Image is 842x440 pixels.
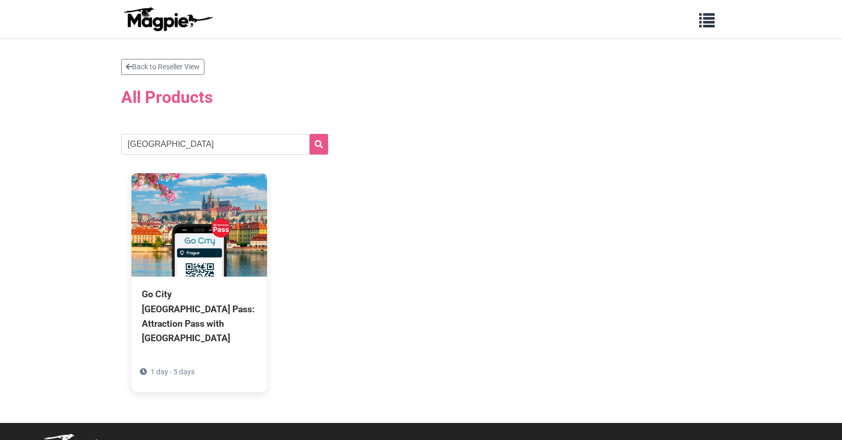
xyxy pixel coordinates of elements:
h2: All Products [121,81,721,113]
img: Go City Prague Pass: Attraction Pass with Prague Castle [131,173,267,277]
input: Search products... [121,134,328,155]
img: logo-ab69f6fb50320c5b225c76a69d11143b.png [121,7,214,32]
div: Go City [GEOGRAPHIC_DATA] Pass: Attraction Pass with [GEOGRAPHIC_DATA] [142,287,257,345]
span: 1 day - 5 days [151,368,195,376]
a: Back to Reseller View [121,59,204,75]
a: Go City [GEOGRAPHIC_DATA] Pass: Attraction Pass with [GEOGRAPHIC_DATA] 1 day - 5 days [131,173,267,392]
